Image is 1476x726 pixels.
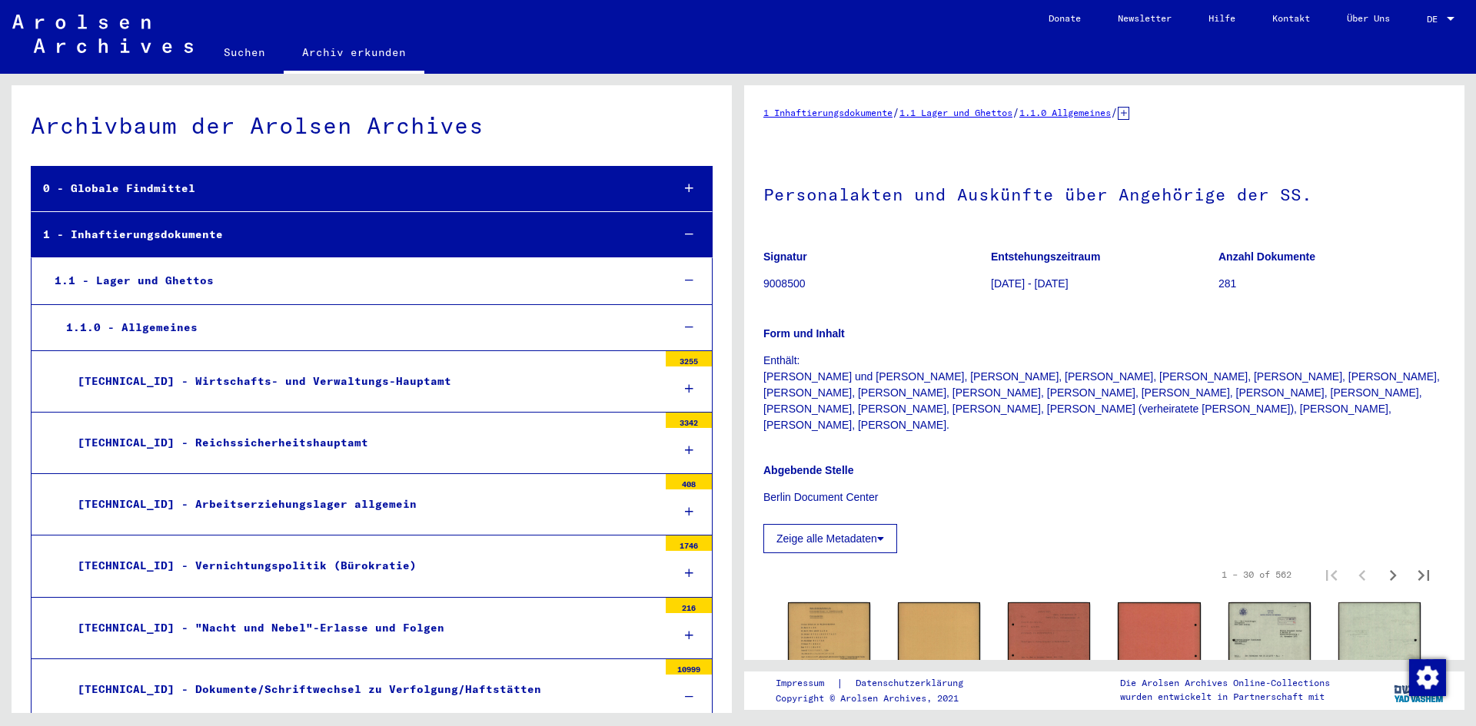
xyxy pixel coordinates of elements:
[991,276,1218,292] p: [DATE] - [DATE]
[1019,107,1111,118] a: 1.1.0 Allgemeines
[763,464,853,476] b: Abgebende Stelle
[1218,276,1445,292] p: 281
[666,474,712,489] div: 408
[1008,602,1090,681] img: 001.jpg
[666,598,712,613] div: 216
[205,34,284,71] a: Suchen
[893,105,899,119] span: /
[66,489,658,519] div: [TECHNICAL_ID] - Arbeitserziehungslager allgemein
[1120,690,1330,704] p: wurden entwickelt in Partnerschaft mit
[763,159,1445,227] h1: Personalakten und Auskünfte über Angehörige der SS.
[666,413,712,428] div: 3342
[66,613,658,643] div: [TECHNICAL_ID] - "Nacht und Nebel"-Erlasse und Folgen
[763,524,897,553] button: Zeige alle Metadaten
[66,551,658,581] div: [TECHNICAL_ID] - Vernichtungspolitik (Bürokratie)
[898,602,980,718] img: 002.jpg
[1408,559,1439,590] button: Last page
[55,313,660,343] div: 1.1.0 - Allgemeines
[666,659,712,675] div: 10999
[32,174,660,204] div: 0 - Globale Findmittel
[31,108,713,143] div: Archivbaum der Arolsen Archives
[1316,559,1347,590] button: First page
[843,675,982,691] a: Datenschutzerklärung
[1118,602,1200,682] img: 002.jpg
[1120,676,1330,690] p: Die Arolsen Archives Online-Collections
[776,675,836,691] a: Impressum
[1427,14,1444,25] span: DE
[1218,250,1315,263] b: Anzahl Dokumente
[763,489,1445,506] p: Berlin Document Center
[66,428,658,458] div: [TECHNICAL_ID] - Reichssicherheitshauptamt
[12,15,193,53] img: Arolsen_neg.svg
[763,327,845,340] b: Form und Inhalt
[666,351,712,366] div: 3255
[763,276,990,292] p: 9008500
[1391,671,1448,709] img: yv_logo.png
[1012,105,1019,119] span: /
[666,535,712,551] div: 1746
[788,602,870,718] img: 001.jpg
[284,34,424,74] a: Archiv erkunden
[1347,559,1378,590] button: Previous page
[776,691,982,705] p: Copyright © Arolsen Archives, 2021
[66,675,658,704] div: [TECHNICAL_ID] - Dokumente/Schriftwechsel zu Verfolgung/Haftstätten
[1222,568,1291,582] div: 1 – 30 of 562
[991,250,1100,263] b: Entstehungszeitraum
[763,353,1445,433] p: Enthält: [PERSON_NAME] und [PERSON_NAME], [PERSON_NAME], [PERSON_NAME], [PERSON_NAME], [PERSON_NA...
[763,250,807,263] b: Signatur
[763,107,893,118] a: 1 Inhaftierungsdokumente
[1409,659,1446,696] img: Zustimmung ändern
[43,266,660,296] div: 1.1 - Lager und Ghettos
[32,220,660,250] div: 1 - Inhaftierungsdokumente
[66,366,658,396] div: [TECHNICAL_ID] - Wirtschafts- und Verwaltungs-Hauptamt
[1378,559,1408,590] button: Next page
[899,107,1012,118] a: 1.1 Lager und Ghettos
[1111,105,1118,119] span: /
[776,675,982,691] div: |
[1338,602,1421,711] img: 002.jpg
[1228,602,1311,710] img: 001.jpg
